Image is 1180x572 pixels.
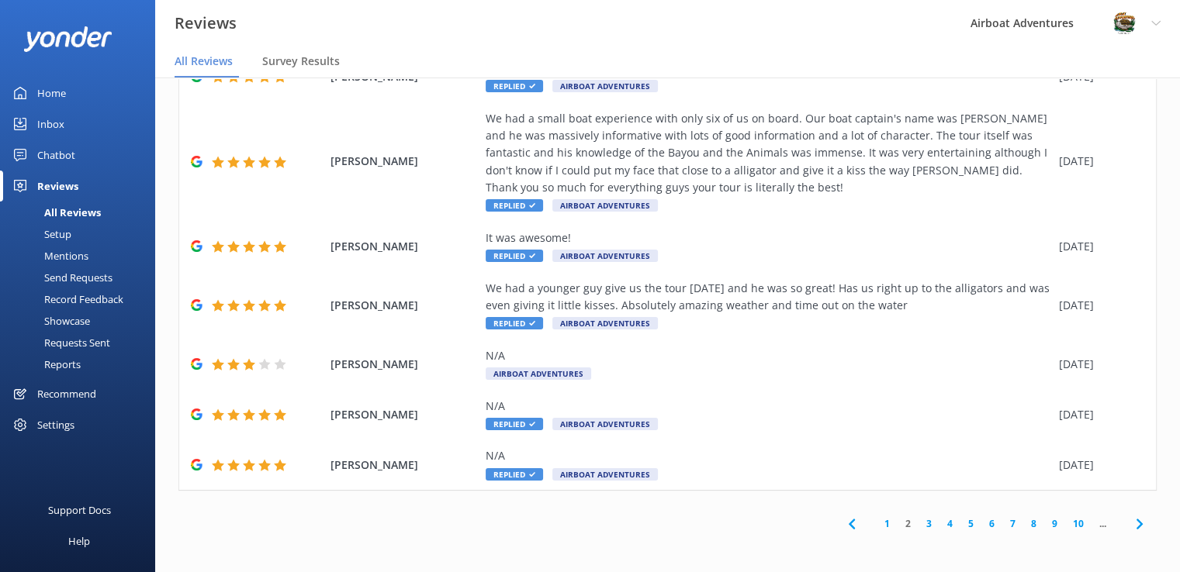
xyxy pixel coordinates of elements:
[919,516,940,531] a: 3
[1065,516,1092,531] a: 10
[37,171,78,202] div: Reviews
[9,353,155,375] a: Reports
[37,378,96,409] div: Recommend
[1002,516,1023,531] a: 7
[9,310,90,332] div: Showcase
[175,53,233,69] span: All Reviews
[486,317,543,329] span: Replied
[486,398,1051,415] div: N/A
[552,199,658,212] span: Airboat Adventures
[486,347,1051,364] div: N/A
[486,80,543,92] span: Replied
[37,140,75,171] div: Chatbot
[37,409,74,440] div: Settings
[486,229,1051,246] div: It was awesome!
[9,202,101,223] div: All Reviews
[552,468,658,481] span: Airboat Adventures
[1044,516,1065,531] a: 9
[486,418,543,430] span: Replied
[37,109,64,140] div: Inbox
[552,80,658,92] span: Airboat Adventures
[1059,153,1137,170] div: [DATE]
[1059,297,1137,314] div: [DATE]
[1059,406,1137,423] div: [DATE]
[960,516,981,531] a: 5
[1092,516,1114,531] span: ...
[486,250,543,262] span: Replied
[1023,516,1044,531] a: 8
[68,525,90,556] div: Help
[486,367,591,380] span: Airboat Adventures
[9,310,155,332] a: Showcase
[330,356,478,373] span: [PERSON_NAME]
[9,223,155,245] a: Setup
[9,223,71,245] div: Setup
[330,297,478,314] span: [PERSON_NAME]
[552,317,658,329] span: Airboat Adventures
[330,238,478,255] span: [PERSON_NAME]
[9,288,123,310] div: Record Feedback
[877,516,898,531] a: 1
[9,353,81,375] div: Reports
[9,288,155,310] a: Record Feedback
[262,53,340,69] span: Survey Results
[9,267,155,288] a: Send Requests
[486,468,543,481] span: Replied
[330,457,478,474] span: [PERSON_NAME]
[552,418,658,430] span: Airboat Adventures
[1059,356,1137,373] div: [DATE]
[486,447,1051,464] div: N/A
[552,250,658,262] span: Airboat Adventures
[1113,12,1136,35] img: 271-1670286363.jpg
[9,245,88,267] div: Mentions
[330,153,478,170] span: [PERSON_NAME]
[1059,238,1137,255] div: [DATE]
[9,245,155,267] a: Mentions
[175,11,237,36] h3: Reviews
[486,280,1051,315] div: We had a younger guy give us the tour [DATE] and he was so great! Has us right up to the alligato...
[23,26,112,52] img: yonder-white-logo.png
[37,78,66,109] div: Home
[486,199,543,212] span: Replied
[940,516,960,531] a: 4
[48,494,111,525] div: Support Docs
[9,332,110,353] div: Requests Sent
[9,202,155,223] a: All Reviews
[898,516,919,531] a: 2
[1059,457,1137,474] div: [DATE]
[981,516,1002,531] a: 6
[9,267,112,288] div: Send Requests
[9,332,155,353] a: Requests Sent
[330,406,478,423] span: [PERSON_NAME]
[486,110,1051,197] div: We had a small boat experience with only six of us on board. Our boat captain's name was [PERSON_...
